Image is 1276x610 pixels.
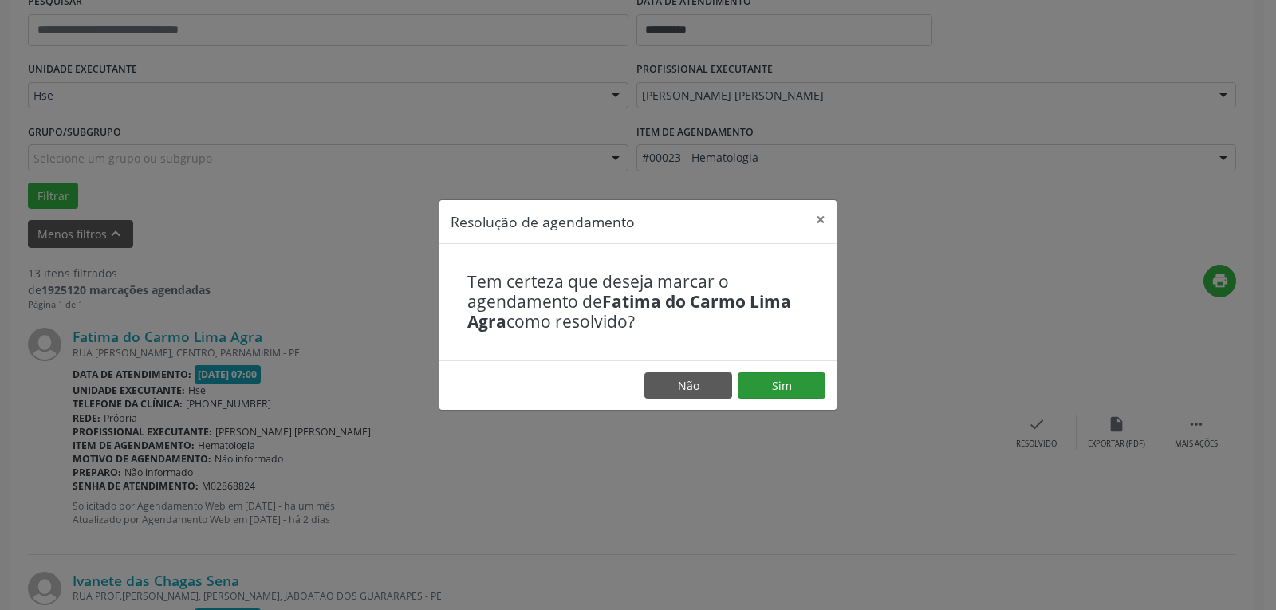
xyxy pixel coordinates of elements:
[644,372,732,399] button: Não
[738,372,825,399] button: Sim
[805,200,837,239] button: Close
[451,211,635,232] h5: Resolução de agendamento
[467,272,809,333] h4: Tem certeza que deseja marcar o agendamento de como resolvido?
[467,290,791,333] b: Fatima do Carmo Lima Agra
